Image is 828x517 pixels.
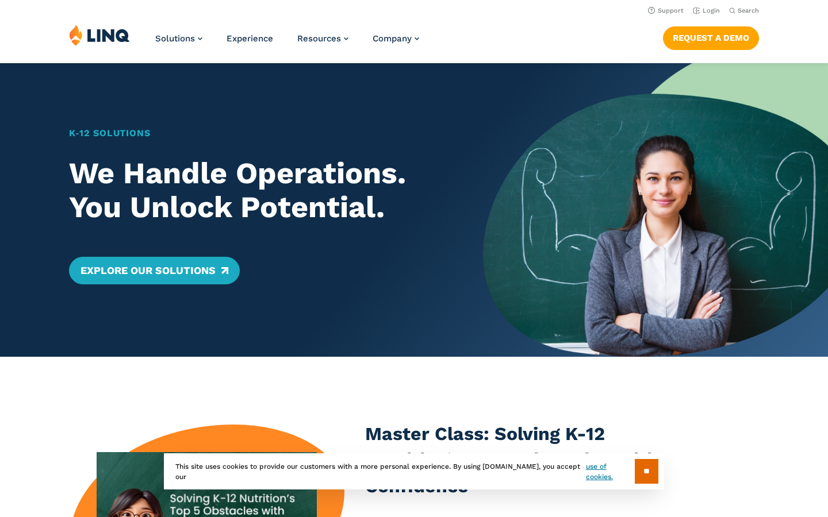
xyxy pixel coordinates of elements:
a: Explore Our Solutions [69,257,240,284]
a: Company [373,33,419,44]
h3: Master Class: Solving K-12 Nutrition’s Top 5 Obstacles With Confidence [365,421,700,499]
span: Solutions [155,33,195,44]
a: Support [648,7,684,14]
span: Resources [297,33,341,44]
button: Open Search Bar [729,6,759,15]
img: Home Banner [483,63,828,357]
h2: We Handle Operations. You Unlock Potential. [69,156,449,225]
a: Request a Demo [663,26,759,49]
span: Company [373,33,412,44]
a: Login [693,7,720,14]
div: This site uses cookies to provide our customers with a more personal experience. By using [DOMAIN... [164,453,664,489]
span: Search [738,7,759,14]
a: Solutions [155,33,202,44]
nav: Primary Navigation [155,24,419,62]
h1: K‑12 Solutions [69,126,449,140]
a: use of cookies. [586,461,635,482]
a: Experience [227,33,273,44]
img: LINQ | K‑12 Software [69,24,130,46]
a: Resources [297,33,348,44]
nav: Button Navigation [663,24,759,49]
